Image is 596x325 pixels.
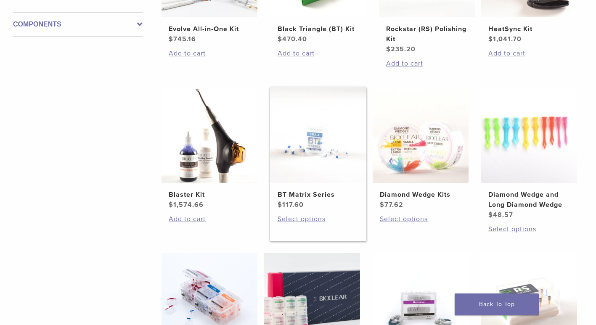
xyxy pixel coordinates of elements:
img: BT Matrix Series [270,87,366,183]
bdi: 470.40 [278,35,307,43]
h2: Diamond Wedge and Long Diamond Wedge [488,190,570,210]
bdi: 48.57 [488,211,513,219]
a: Add to cart: “Blaster Kit” [169,214,250,224]
h2: Rockstar (RS) Polishing Kit [386,24,468,44]
a: Add to cart: “HeatSync Kit” [488,48,570,58]
bdi: 745.16 [169,35,196,43]
h2: BT Matrix Series [278,190,359,200]
a: Add to cart: “Black Triangle (BT) Kit” [278,48,359,58]
span: $ [488,211,493,219]
span: $ [278,35,282,43]
a: Select options for “Diamond Wedge and Long Diamond Wedge” [488,224,570,234]
a: Diamond Wedge KitsDiamond Wedge Kits $77.62 [373,87,469,210]
a: Blaster KitBlaster Kit $1,574.66 [162,87,257,210]
a: Select options for “Diamond Wedge Kits” [380,214,461,224]
h2: Evolve All-in-One Kit [169,24,250,34]
label: Components [13,19,143,29]
a: Diamond Wedge and Long Diamond WedgeDiamond Wedge and Long Diamond Wedge $48.57 [481,87,577,220]
img: Diamond Wedge and Long Diamond Wedge [481,87,577,183]
span: $ [169,201,173,209]
a: Add to cart: “Evolve All-in-One Kit” [169,48,250,58]
a: Back To Top [455,293,539,315]
bdi: 77.62 [380,201,403,209]
a: BT Matrix SeriesBT Matrix Series $117.60 [270,87,366,210]
bdi: 117.60 [278,201,304,209]
a: Select options for “BT Matrix Series” [278,214,359,224]
a: Add to cart: “Rockstar (RS) Polishing Kit” [386,58,468,69]
bdi: 1,041.70 [488,35,522,43]
img: Diamond Wedge Kits [373,87,469,183]
span: $ [169,35,173,43]
bdi: 1,574.66 [169,201,204,209]
span: $ [386,45,391,53]
h2: Diamond Wedge Kits [380,190,461,200]
img: Blaster Kit [162,87,257,183]
bdi: 235.20 [386,45,416,53]
span: $ [488,35,493,43]
h2: Black Triangle (BT) Kit [278,24,359,34]
h2: HeatSync Kit [488,24,570,34]
h2: Blaster Kit [169,190,250,200]
span: $ [380,201,384,209]
span: $ [278,201,282,209]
